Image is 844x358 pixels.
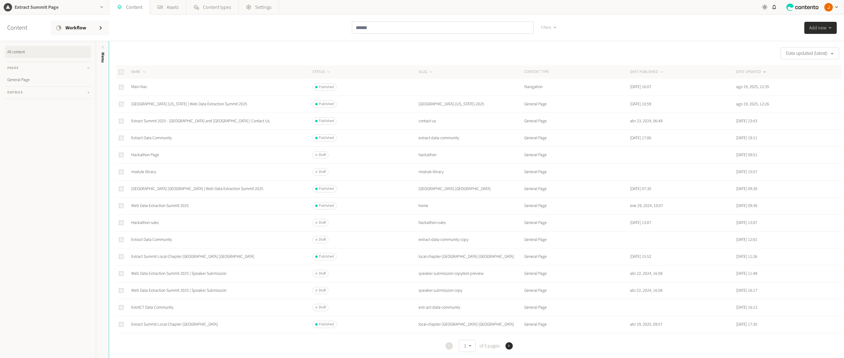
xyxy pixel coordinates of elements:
span: Settings [255,4,271,11]
a: Hackathon Page [131,152,159,158]
a: Extract Summit Local-Chapter [GEOGRAPHIC_DATA] [131,321,218,327]
button: Add new [804,22,837,34]
a: ExtrACT Data Community [131,304,173,310]
time: [DATE] 13:07 [736,220,757,226]
img: Josu Escalada [824,3,833,11]
img: Extract Summit Page [4,3,12,11]
h2: Extract Summit Page [15,4,58,11]
button: DATE PUBLISHED [630,69,664,75]
time: abr 22, 2024, 16:58 [630,271,662,277]
time: [DATE] 13:07 [630,220,651,226]
a: Extract Summit Local-Chapter [GEOGRAPHIC_DATA] [GEOGRAPHIC_DATA] [131,254,254,260]
span: Published [319,135,334,141]
td: General Page [524,146,630,163]
h2: Content [7,23,41,32]
td: [GEOGRAPHIC_DATA]-[US_STATE]-2025 [418,96,524,113]
button: Filters [536,21,562,34]
th: CONTENT TYPE [524,65,630,79]
button: NAME [131,69,147,75]
td: speaker-submission-copy [418,282,524,299]
a: Extract Summit 2025 - [GEOGRAPHIC_DATA] and [GEOGRAPHIC_DATA] | Contact Us [131,118,270,124]
span: Published [319,118,334,124]
time: ago 19, 2025, 12:26 [736,101,769,107]
button: Date updated (latest) [781,47,839,59]
td: General Page [524,333,630,350]
span: Published [319,254,334,259]
a: Hackathon rules [131,220,159,226]
time: [DATE] 15:52 [630,254,651,260]
a: Web Data Extraction Summit 2025 | Speaker Submission [131,287,226,294]
time: [DATE] 07:30 [630,186,651,192]
a: Main Nav [131,84,147,90]
td: contact-us [418,113,524,130]
td: hackathon [418,146,524,163]
time: abr 23, 2024, 06:48 [630,118,662,124]
td: General Page [524,214,630,231]
span: Pages [7,65,19,71]
td: General Page [524,282,630,299]
time: [DATE] 16:07 [630,84,651,90]
span: of 3 pages [478,342,499,350]
span: Published [319,203,334,209]
time: abr 29, 2025, 09:57 [630,321,662,327]
time: [DATE] 17:35 [736,321,757,327]
time: [DATE] 17:06 [630,135,651,141]
button: SLUG [419,69,433,75]
time: abr 22, 2024, 16:58 [630,287,662,294]
td: General Page [524,316,630,333]
span: Content types [203,4,231,11]
time: [DATE] 09:30 [736,203,757,209]
a: All content [5,46,91,58]
span: Entries [7,90,23,95]
a: Extract Data Community [131,135,172,141]
td: local-chapter-[GEOGRAPHIC_DATA] [418,333,524,350]
td: Navigation [524,79,630,96]
td: General Page [524,163,630,180]
td: module-library [418,163,524,180]
td: General Page [524,113,630,130]
span: Published [319,186,334,192]
td: extract-data-community-copy [418,231,524,248]
time: [DATE] 23:43 [736,118,757,124]
time: [DATE] 09:51 [736,152,757,158]
td: General Page [524,299,630,316]
span: Draft [319,220,326,225]
a: Extract Data Community [131,237,172,243]
button: 1 [459,340,476,352]
a: Web Data Extraction Summit 2025 | Speaker Submission [131,271,226,277]
td: General Page [524,231,630,248]
span: Published [319,84,334,90]
time: [DATE] 12:01 [736,237,757,243]
td: home [418,197,524,214]
td: General Page [524,96,630,113]
time: [DATE] 11:26 [736,254,757,260]
span: Draft [319,288,326,293]
a: Web Data Extraction Summit 2025 [131,203,189,209]
span: Menu [100,52,106,63]
td: extr-act-data-community [418,299,524,316]
time: [DATE] 11:48 [736,271,757,277]
button: DATE UPDATED [736,69,767,75]
time: [DATE] 16:13 [736,304,757,310]
time: [DATE] 19:11 [736,135,757,141]
time: ene 29, 2024, 10:07 [630,203,663,209]
span: Published [319,101,334,107]
button: STATUS [312,69,331,75]
td: General Page [524,180,630,197]
a: module library [131,169,156,175]
a: General Page [5,74,91,86]
td: [GEOGRAPHIC_DATA]-[GEOGRAPHIC_DATA] [418,180,524,197]
span: Published [319,322,334,327]
time: [DATE] 15:57 [736,169,757,175]
a: [GEOGRAPHIC_DATA] [GEOGRAPHIC_DATA] | Web Data Extraction Summit 2025 [131,186,263,192]
span: Draft [319,305,326,310]
time: [DATE] 09:30 [736,186,757,192]
time: ago 19, 2025, 12:35 [736,84,769,90]
td: General Page [524,197,630,214]
span: Draft [319,152,326,158]
td: General Page [524,130,630,146]
td: speaker-submission-copytest-preview [418,265,524,282]
td: General Page [524,265,630,282]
